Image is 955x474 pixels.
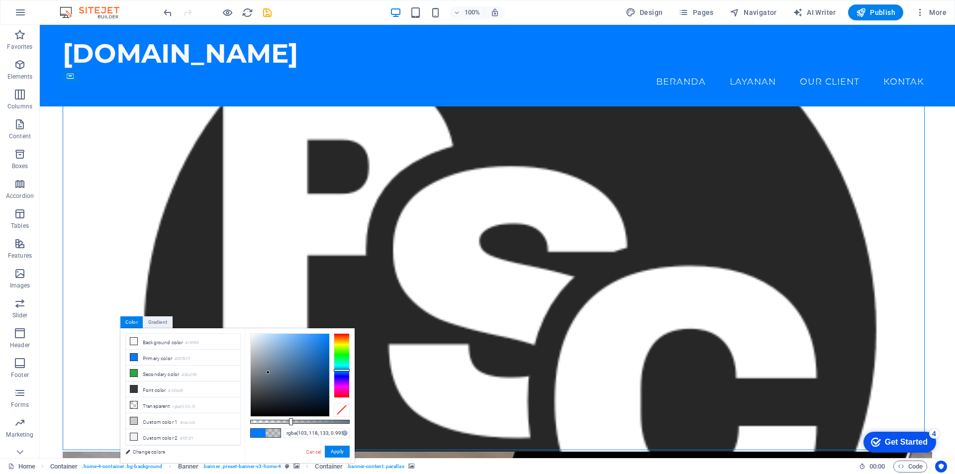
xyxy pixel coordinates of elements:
small: #007BFF [175,356,191,363]
a: Click to cancel selection. Double-click to open Pages [8,461,35,473]
span: Navigator [730,7,777,17]
p: Tables [11,222,29,230]
span: Publish [856,7,895,17]
button: Design [622,4,667,20]
i: Undo: Background ($color-background -> $color-primary) (Ctrl+Z) [162,7,174,18]
div: Gradient [143,316,172,328]
div: Clear Color Selection [334,403,350,417]
h6: 100% [465,6,480,18]
span: . banner-content .parallax [347,461,404,473]
button: Click here to leave preview mode and continue editing [221,6,233,18]
span: . home-4-container .bg-background [82,461,162,473]
span: #007bff [251,429,266,437]
button: save [261,6,273,18]
i: This element contains a background [293,464,299,469]
p: Favorites [7,43,32,51]
i: Save (Ctrl+S) [262,7,273,18]
p: Content [9,132,31,140]
button: AI Writer [789,4,840,20]
button: 100% [450,6,485,18]
h6: Session time [859,461,885,473]
small: #28a745 [182,372,196,379]
span: #677685 [266,429,281,437]
small: #cacccb [180,419,195,426]
p: Elements [7,73,33,81]
li: Custom color 2 [126,429,240,445]
span: 00 00 [869,461,885,473]
p: Boxes [12,162,28,170]
i: This element is a customizable preset [285,464,289,469]
button: Publish [848,4,903,20]
span: . banner .preset-banner-v3-home-4 [202,461,281,473]
button: Navigator [726,4,781,20]
div: Get Started 4 items remaining, 20% complete [8,5,81,26]
p: Features [8,252,32,260]
li: Custom color 1 [126,413,240,429]
li: Background color [126,334,240,350]
div: Get Started [29,11,72,20]
button: More [911,4,951,20]
p: Slider [12,311,28,319]
span: Click to select. Double-click to edit [50,461,78,473]
span: Click to select. Double-click to edit [315,461,343,473]
img: Editor Logo [57,6,132,18]
p: Columns [7,102,32,110]
div: Color [120,316,143,328]
i: This element contains a background [408,464,414,469]
span: More [915,7,947,17]
span: Pages [678,7,713,17]
i: Reload page [242,7,253,18]
p: Accordion [6,192,34,200]
small: #f9f9f9 [185,340,198,347]
button: undo [162,6,174,18]
p: Forms [11,401,29,409]
i: On resize automatically adjust zoom level to fit chosen device. [490,8,499,17]
p: Header [10,341,30,349]
span: AI Writer [793,7,836,17]
span: : [876,463,878,470]
div: Design (Ctrl+Alt+Y) [622,4,667,20]
button: Usercentrics [935,461,947,473]
li: Font color [126,381,240,397]
li: Transparent [126,397,240,413]
li: Primary color [126,350,240,366]
span: Click to select. Double-click to edit [178,461,199,473]
small: #f0f2f1 [180,435,193,442]
li: Secondary color [126,366,240,381]
p: Footer [11,371,29,379]
button: Apply [325,446,350,458]
p: Images [10,282,30,289]
a: Cancel [305,448,322,456]
button: reload [241,6,253,18]
nav: breadcrumb [50,461,414,473]
small: rgba(0,0,0,.0) [173,403,196,410]
p: Marketing [6,431,33,439]
small: #343a40 [168,387,183,394]
span: Design [626,7,663,17]
a: Change colors [120,446,236,458]
button: Pages [674,4,717,20]
span: Code [898,461,923,473]
div: 4 [74,2,84,12]
button: Code [893,461,927,473]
